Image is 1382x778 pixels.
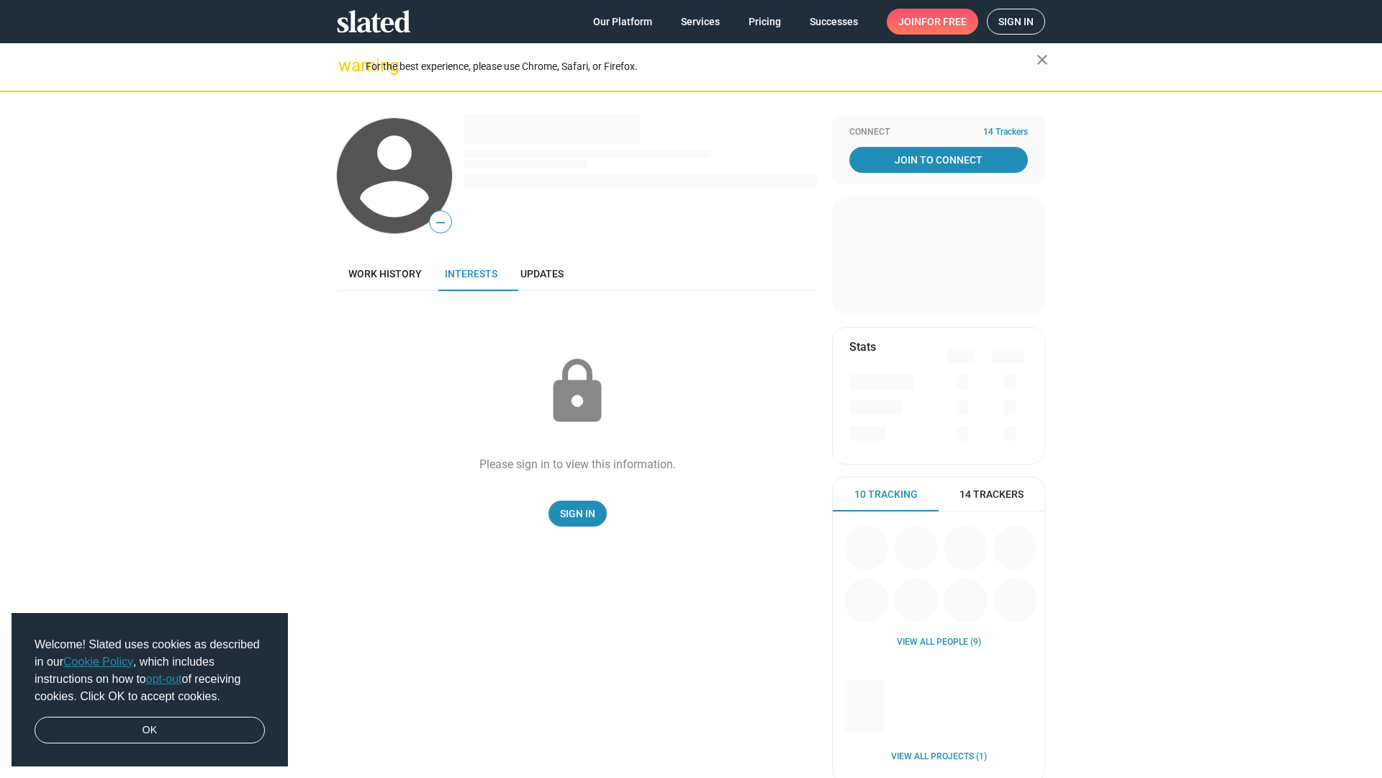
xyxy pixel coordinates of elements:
a: Services [669,9,731,35]
span: Sign In [560,501,595,527]
span: Join [898,9,967,35]
span: for free [921,9,967,35]
span: — [430,213,451,232]
span: 10 Tracking [854,488,918,501]
a: Interests [433,256,509,291]
span: Sign in [998,9,1034,34]
a: Joinfor free [887,9,978,35]
mat-card-title: Stats [849,339,876,354]
a: opt-out [146,673,182,685]
span: Updates [520,268,564,280]
mat-icon: close [1034,51,1051,68]
a: Our Platform [582,9,664,35]
span: Services [681,9,720,35]
div: Please sign in to view this information. [479,457,676,472]
div: Connect [849,127,1028,138]
div: For the best experience, please use Chrome, Safari, or Firefox. [366,57,1036,76]
a: Updates [509,256,575,291]
a: View all People (9) [897,637,981,648]
a: View all Projects (1) [891,751,987,763]
span: 14 Trackers [983,127,1028,138]
span: Successes [810,9,858,35]
a: Sign In [548,501,607,527]
a: Join To Connect [849,147,1028,173]
mat-icon: lock [541,356,613,428]
span: Our Platform [593,9,652,35]
a: Cookie Policy [63,656,133,668]
span: Join To Connect [852,147,1025,173]
a: Pricing [737,9,792,35]
span: 14 Trackers [959,488,1024,501]
a: dismiss cookie message [35,717,265,744]
a: Work history [337,256,433,291]
a: Successes [798,9,870,35]
span: Pricing [749,9,781,35]
span: Welcome! Slated uses cookies as described in our , which includes instructions on how to of recei... [35,636,265,705]
span: Interests [445,268,497,280]
mat-icon: warning [338,57,356,74]
div: cookieconsent [12,613,288,767]
span: Work history [348,268,422,280]
a: Sign in [987,9,1045,35]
